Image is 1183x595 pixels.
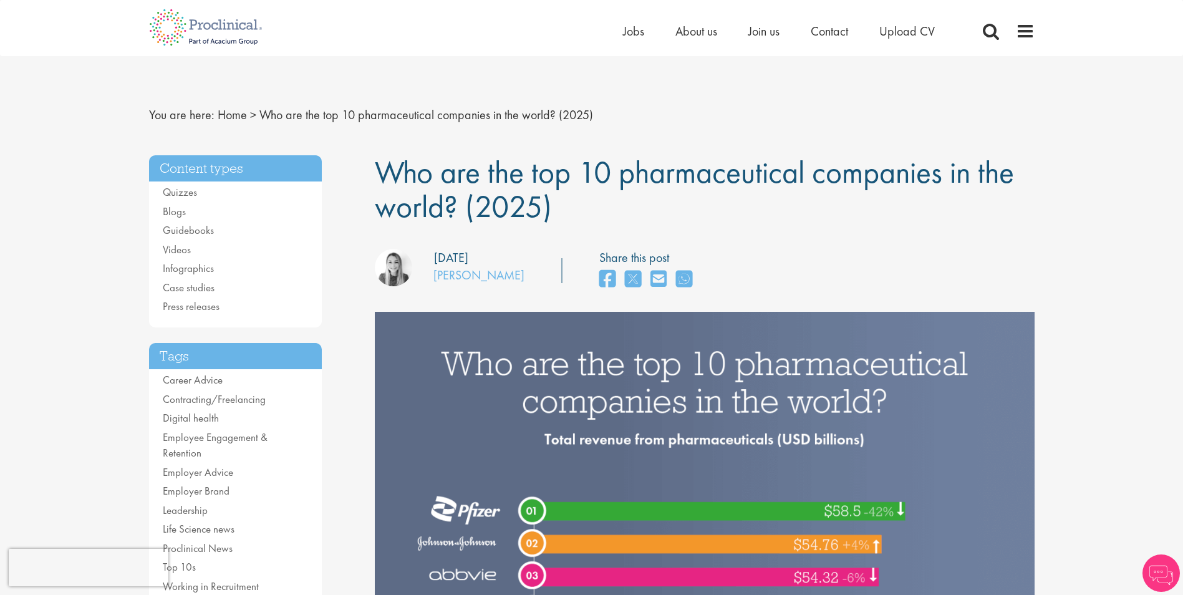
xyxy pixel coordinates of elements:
a: Working in Recruitment [163,579,259,593]
a: Contracting/Freelancing [163,392,266,406]
a: [PERSON_NAME] [433,267,524,283]
a: breadcrumb link [218,107,247,123]
a: Blogs [163,205,186,218]
a: share on whats app [676,266,692,293]
a: Case studies [163,281,215,294]
a: Employee Engagement & Retention [163,430,268,460]
a: Proclinical News [163,541,233,555]
a: Infographics [163,261,214,275]
a: Contact [811,23,848,39]
a: share on email [650,266,667,293]
a: Videos [163,243,191,256]
a: Life Science news [163,522,234,536]
a: Quizzes [163,185,197,199]
span: > [250,107,256,123]
a: Press releases [163,299,220,313]
a: Digital health [163,411,219,425]
a: Join us [748,23,780,39]
span: Who are the top 10 pharmaceutical companies in the world? (2025) [375,152,1014,226]
a: Career Advice [163,373,223,387]
a: Upload CV [879,23,935,39]
a: Employer Brand [163,484,229,498]
a: Jobs [623,23,644,39]
a: Leadership [163,503,208,517]
div: [DATE] [434,249,468,267]
a: share on facebook [599,266,616,293]
img: Chatbot [1142,554,1180,592]
a: share on twitter [625,266,641,293]
span: Who are the top 10 pharmaceutical companies in the world? (2025) [259,107,593,123]
iframe: reCAPTCHA [9,549,168,586]
img: Hannah Burke [375,249,412,286]
a: Guidebooks [163,223,214,237]
span: You are here: [149,107,215,123]
h3: Tags [149,343,322,370]
a: Top 10s [163,560,196,574]
a: About us [675,23,717,39]
label: Share this post [599,249,698,267]
h3: Content types [149,155,322,182]
a: Employer Advice [163,465,233,479]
